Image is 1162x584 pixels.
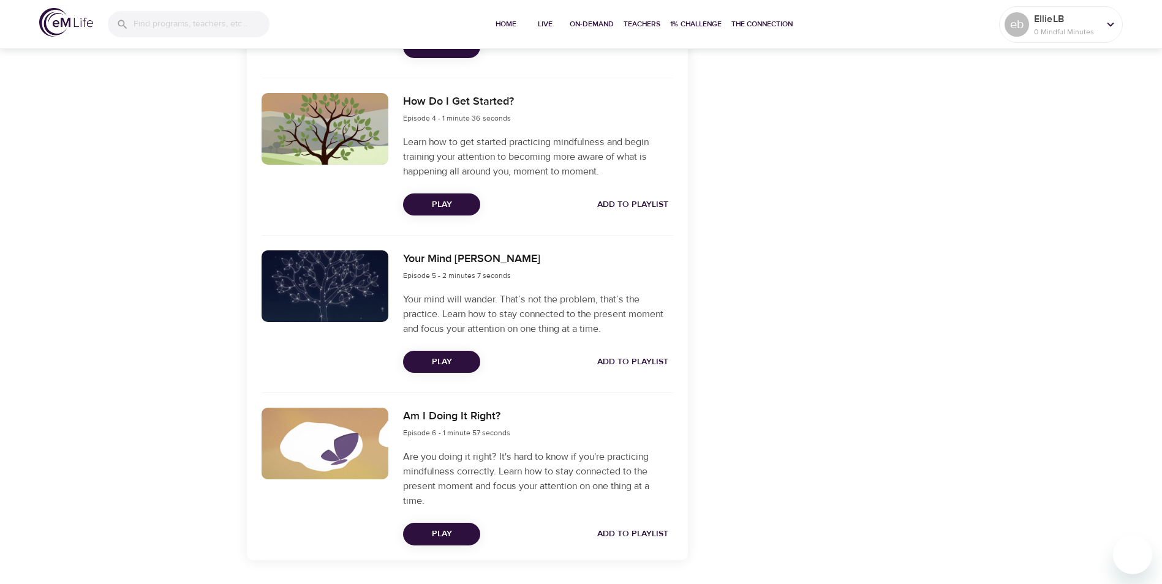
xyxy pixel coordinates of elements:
h6: Am I Doing It Right? [403,408,510,425]
p: 0 Mindful Minutes [1034,26,1099,37]
span: Add to Playlist [597,354,668,370]
span: Episode 5 - 2 minutes 7 seconds [403,271,511,280]
span: Add to Playlist [597,526,668,542]
p: EllieLB [1034,12,1099,26]
h6: How Do I Get Started? [403,93,514,111]
span: Teachers [624,18,660,31]
span: Play [413,526,470,542]
span: Add to Playlist [597,197,668,212]
p: Learn how to get started practicing mindfulness and begin training your attention to becoming mor... [403,135,673,179]
span: On-Demand [570,18,614,31]
div: eb [1005,12,1029,37]
span: Episode 4 - 1 minute 36 seconds [403,113,511,123]
button: Add to Playlist [592,351,673,373]
input: Find programs, teachers, etc... [134,11,270,37]
span: Live [530,18,560,31]
span: Play [413,354,470,370]
span: Play [413,197,470,212]
span: Episode 6 - 1 minute 57 seconds [403,428,510,438]
button: Play [403,523,480,545]
button: Play [403,351,480,373]
img: logo [39,8,93,37]
button: Add to Playlist [592,523,673,545]
span: Home [491,18,521,31]
span: The Connection [731,18,793,31]
span: 1% Challenge [670,18,722,31]
button: Play [403,193,480,216]
p: Are you doing it right? It's hard to know if you're practicing mindfulness correctly. Learn how t... [403,449,673,508]
button: Add to Playlist [592,193,673,216]
p: Your mind will wander. That’s not the problem, that’s the practice. Learn how to stay connected t... [403,292,673,336]
iframe: Button to launch messaging window [1113,535,1152,574]
h6: Your Mind [PERSON_NAME] [403,250,540,268]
